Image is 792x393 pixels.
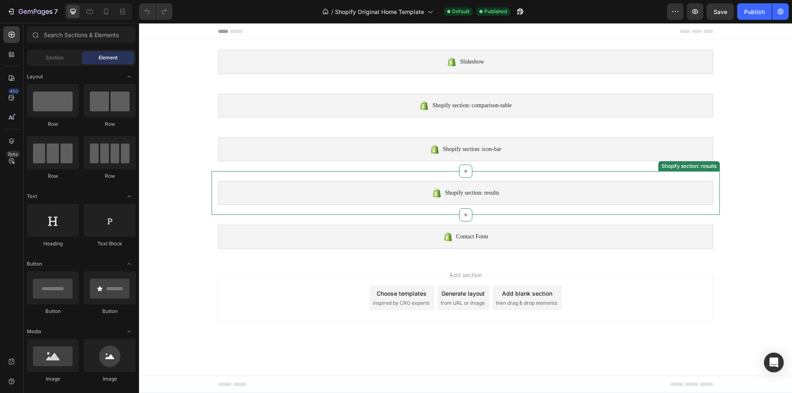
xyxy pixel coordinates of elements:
[293,78,372,87] span: Shopify section: comparison-table
[27,73,43,80] span: Layout
[123,325,136,338] span: Toggle open
[27,120,79,128] div: Row
[304,121,363,131] span: Shopify section: icon-bar
[357,276,418,284] span: then drag & drop elements
[331,7,333,16] span: /
[84,172,136,180] div: Row
[84,240,136,247] div: Text Block
[27,308,79,315] div: Button
[139,23,792,393] iframe: Design area
[54,7,58,16] p: 7
[3,3,61,20] button: 7
[306,165,360,175] span: Shopify section: results
[84,375,136,383] div: Image
[27,193,37,200] span: Text
[521,139,579,147] div: Shopify section: results
[238,266,288,275] div: Choose templates
[123,190,136,203] span: Toggle open
[744,7,765,16] div: Publish
[714,8,727,15] span: Save
[764,353,784,372] div: Open Intercom Messenger
[317,209,349,219] span: Contact Form
[99,54,118,61] span: Element
[737,3,772,20] button: Publish
[363,266,413,275] div: Add blank section
[27,375,79,383] div: Image
[27,26,136,43] input: Search Sections & Elements
[123,70,136,83] span: Toggle open
[84,120,136,128] div: Row
[484,8,507,15] span: Published
[46,54,64,61] span: Section
[8,88,20,94] div: 450
[27,328,41,335] span: Media
[302,266,346,275] div: Generate layout
[234,276,290,284] span: inspired by CRO experts
[123,257,136,271] span: Toggle open
[302,276,346,284] span: from URL or image
[27,240,79,247] div: Heading
[707,3,734,20] button: Save
[335,7,424,16] span: Shopify Original Home Template
[6,151,20,158] div: Beta
[452,8,469,15] span: Default
[84,308,136,315] div: Button
[139,3,172,20] div: Undo/Redo
[27,172,79,180] div: Row
[307,247,346,256] span: Add section
[321,34,345,44] span: Slideshow
[27,260,42,268] span: Button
